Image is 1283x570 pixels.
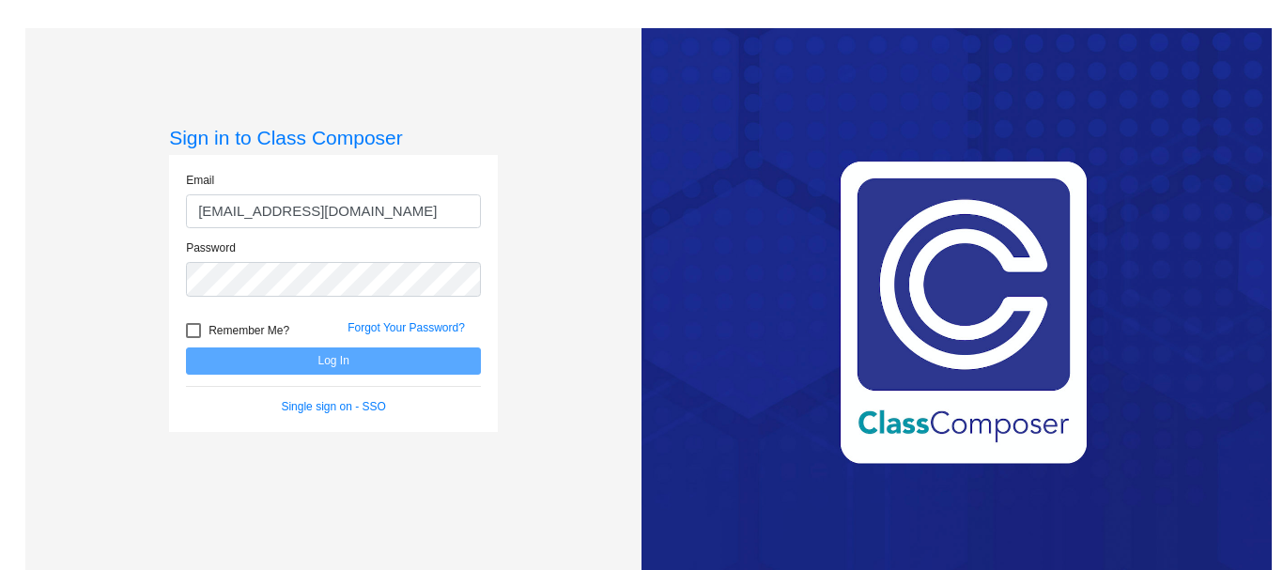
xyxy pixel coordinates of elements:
[186,347,481,375] button: Log In
[186,172,214,189] label: Email
[209,319,289,342] span: Remember Me?
[169,126,498,149] h3: Sign in to Class Composer
[348,321,465,334] a: Forgot Your Password?
[281,400,385,413] a: Single sign on - SSO
[186,239,236,256] label: Password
